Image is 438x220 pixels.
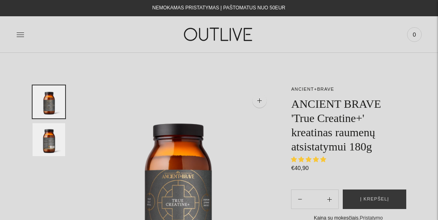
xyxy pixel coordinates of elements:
input: Product quantity [309,194,321,205]
button: Translation missing: en.general.accessibility.image_thumbail [33,123,65,156]
img: OUTLIVE [168,20,270,48]
span: 0 [409,29,420,40]
h1: ANCIENT BRAVE 'True Creatine+' kreatinas raumenų atsistatymui 180g [291,97,405,154]
a: ANCIENT+BRAVE [291,87,334,91]
span: Į krepšelį [360,195,389,203]
span: 5.00 stars [291,156,328,163]
span: €40,90 [291,165,309,171]
button: Į krepšelį [343,190,406,209]
button: Translation missing: en.general.accessibility.image_thumbail [33,85,65,118]
a: 0 [407,26,422,44]
div: NEMOKAMAS PRISTATYMAS Į PAŠTOMATUS NUO 50EUR [152,3,285,13]
button: Subtract product quantity [321,190,338,209]
button: Add product quantity [291,190,309,209]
